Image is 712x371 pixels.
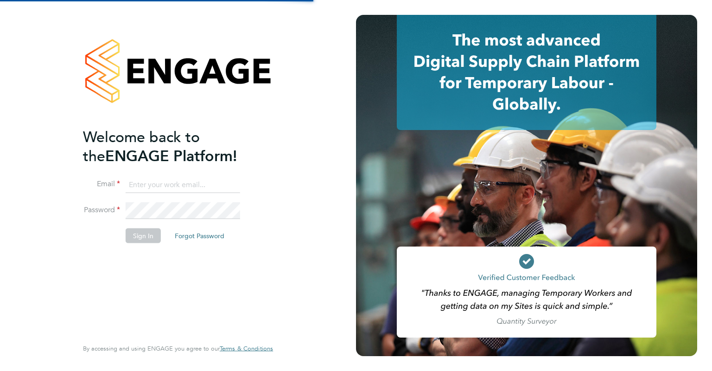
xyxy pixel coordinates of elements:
span: Terms & Conditions [220,345,273,352]
input: Enter your work email... [126,176,240,193]
span: By accessing and using ENGAGE you agree to our [83,345,273,352]
button: Sign In [126,228,161,243]
label: Password [83,205,120,215]
label: Email [83,179,120,189]
span: Welcome back to the [83,128,200,165]
button: Forgot Password [167,228,232,243]
a: Terms & Conditions [220,345,273,352]
h2: ENGAGE Platform! [83,127,264,165]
